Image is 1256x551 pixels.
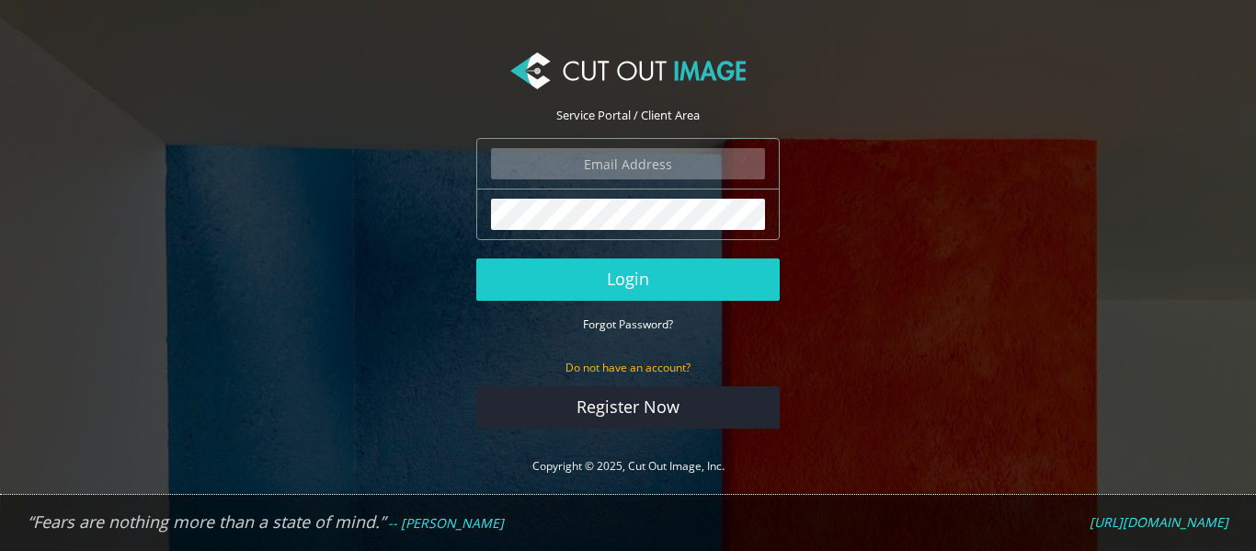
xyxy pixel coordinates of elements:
[476,258,780,301] button: Login
[1090,513,1228,531] em: [URL][DOMAIN_NAME]
[583,316,673,332] a: Forgot Password?
[532,458,725,474] a: Copyright © 2025, Cut Out Image, Inc.
[1090,514,1228,531] a: [URL][DOMAIN_NAME]
[476,386,780,429] a: Register Now
[28,511,385,533] em: “Fears are nothing more than a state of mind.”
[565,360,691,375] small: Do not have an account?
[556,107,700,123] span: Service Portal / Client Area
[510,52,746,89] img: Cut Out Image
[388,514,504,532] em: -- [PERSON_NAME]
[491,148,765,179] input: Email Address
